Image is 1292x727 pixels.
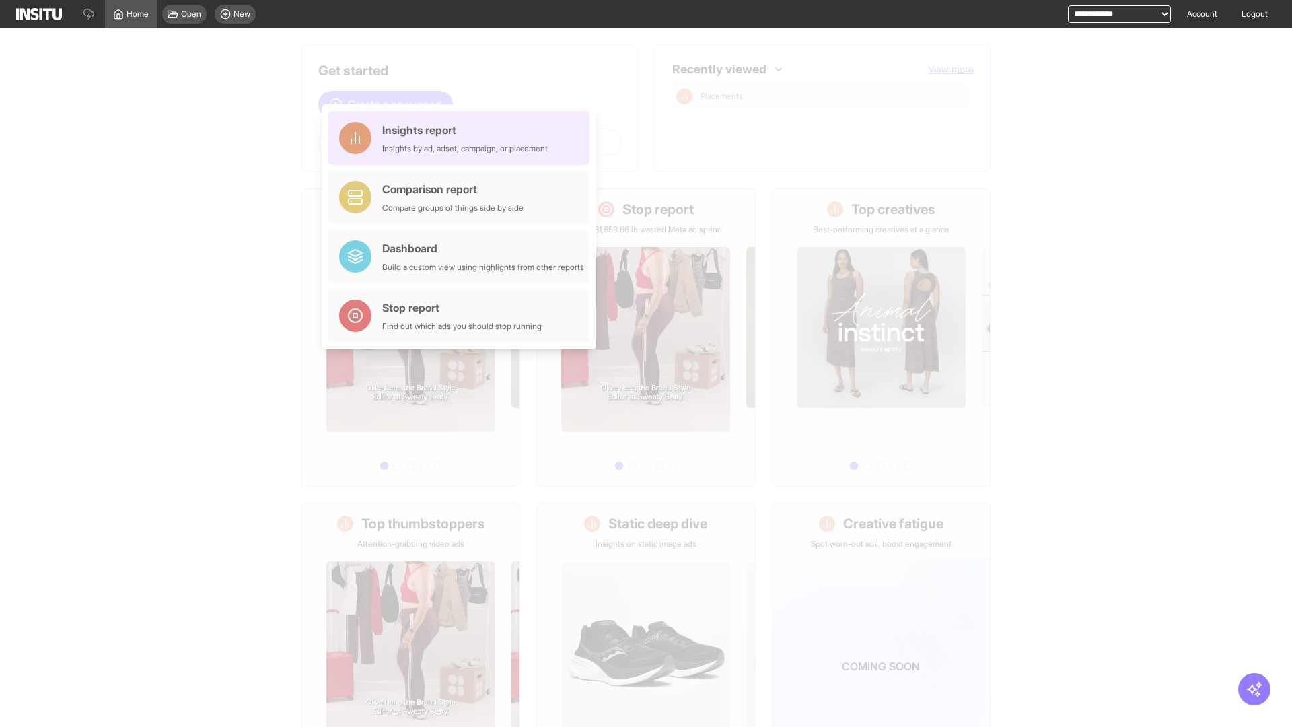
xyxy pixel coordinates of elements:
[382,240,584,256] div: Dashboard
[127,9,149,20] span: Home
[382,122,548,138] div: Insights report
[382,321,542,332] div: Find out which ads you should stop running
[382,262,584,273] div: Build a custom view using highlights from other reports
[382,203,524,213] div: Compare groups of things side by side
[234,9,250,20] span: New
[382,181,524,197] div: Comparison report
[382,143,548,154] div: Insights by ad, adset, campaign, or placement
[382,300,542,316] div: Stop report
[181,9,201,20] span: Open
[16,8,62,20] img: Logo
